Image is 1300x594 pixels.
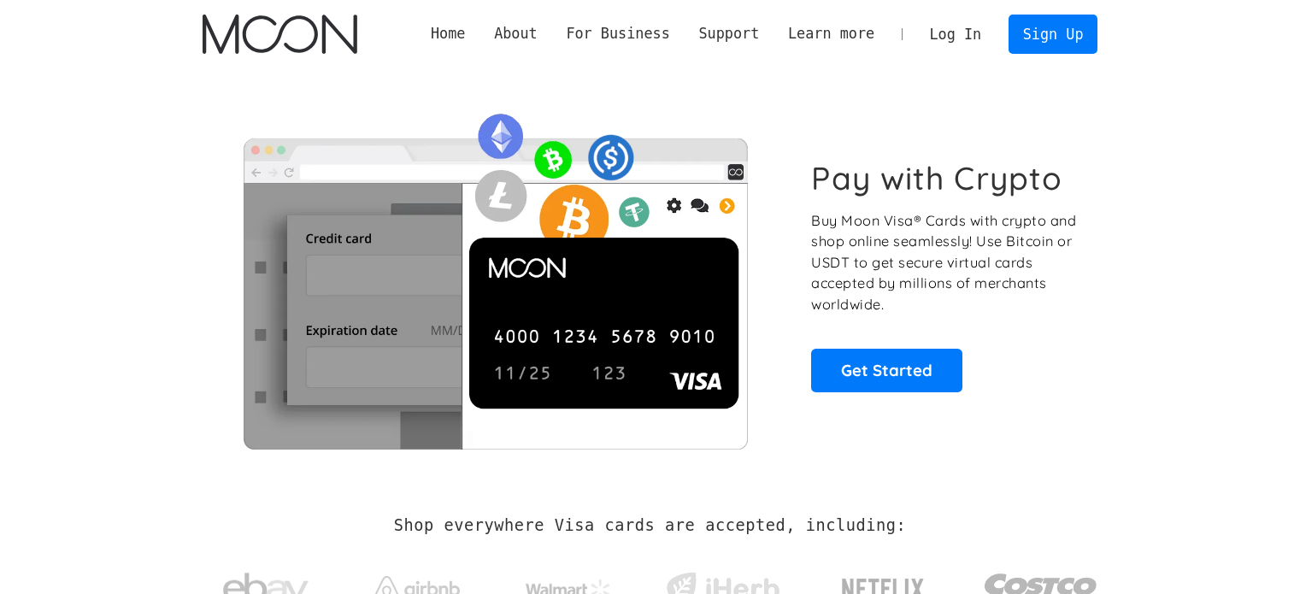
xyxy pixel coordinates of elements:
a: Get Started [811,349,962,391]
div: For Business [566,23,669,44]
h2: Shop everywhere Visa cards are accepted, including: [394,516,906,535]
div: Support [698,23,759,44]
div: About [479,23,551,44]
div: About [494,23,538,44]
p: Buy Moon Visa® Cards with crypto and shop online seamlessly! Use Bitcoin or USDT to get secure vi... [811,210,1079,315]
img: Moon Cards let you spend your crypto anywhere Visa is accepted. [203,102,788,449]
div: Learn more [774,23,889,44]
a: Log In [915,15,996,53]
div: For Business [552,23,685,44]
a: Sign Up [1009,15,1097,53]
img: Moon Logo [203,15,357,54]
a: Home [416,23,479,44]
h1: Pay with Crypto [811,159,1062,197]
div: Support [685,23,774,44]
div: Learn more [788,23,874,44]
a: home [203,15,357,54]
